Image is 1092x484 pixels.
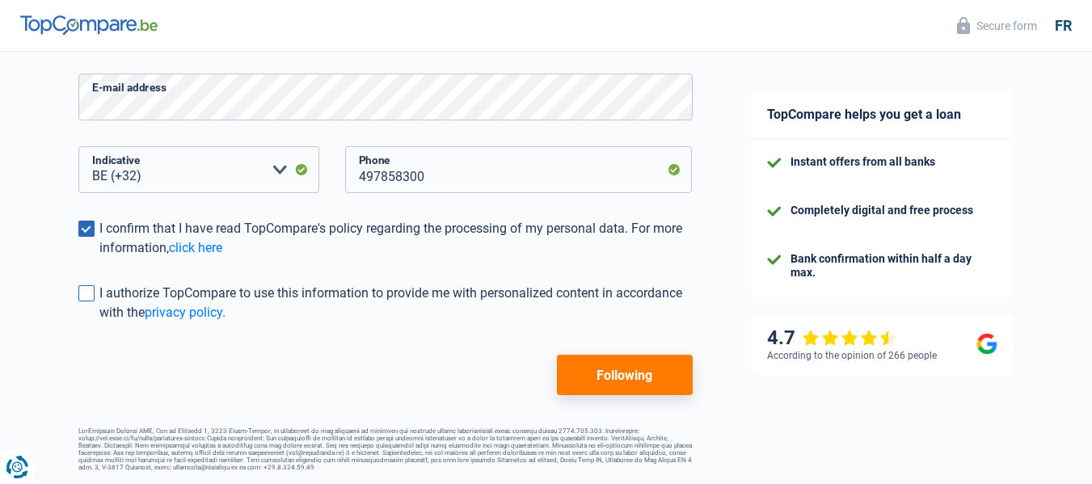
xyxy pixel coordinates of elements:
font: Following [597,368,652,383]
button: Secure form [947,12,1047,39]
font: fr [1055,17,1072,34]
font: Completely digital and free process [791,204,973,217]
input: 401020304 [345,146,693,193]
font: Secure form [976,19,1037,32]
font: TopCompare helps you get a loan [767,107,961,122]
button: Following [557,355,692,395]
font: According to the opinion of 266 people [767,350,937,361]
font: LorEmipsum Dolorsi AME, Con ad Elitsedd 1, 3223 Eiusm-Tempor, in utlaboreet do mag aliquaeni ad m... [78,427,692,471]
font: I authorize TopCompare to use this information to provide me with personalized content in accorda... [99,285,682,320]
font: 4.7 [767,326,795,349]
img: Advertisement [4,105,5,106]
img: TopCompare Logo [20,15,158,35]
a: privacy policy. [145,305,226,320]
font: Instant offers from all banks [791,155,935,168]
font: Bank confirmation within half a day max. [791,252,972,279]
a: click here [169,240,222,255]
font: I confirm that I have read TopCompare's policy regarding the processing of my personal data. For ... [99,221,682,255]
